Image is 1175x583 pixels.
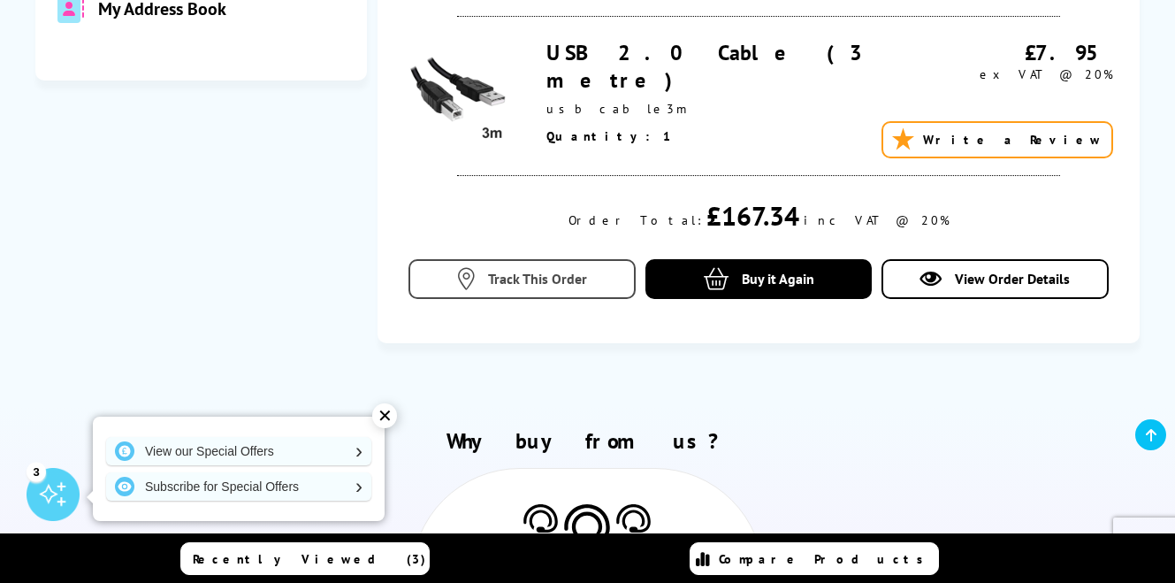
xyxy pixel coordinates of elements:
div: Order Total: [568,212,702,228]
img: USB 2.0 Cable (3 metre) [404,39,510,145]
a: Subscribe for Special Offers [106,472,371,501]
span: View Order Details [955,270,1070,288]
div: ex VAT @ 20% [943,66,1113,82]
div: £7.95 [943,39,1113,66]
div: £167.34 [706,198,799,233]
a: Track This Order [408,259,636,299]
a: Compare Products [690,542,939,575]
a: Write a Review [881,121,1113,158]
a: View our Special Offers [106,437,371,465]
span: Recently Viewed (3) [193,551,426,567]
span: Buy it Again [742,270,814,288]
div: inc VAT @ 20% [804,212,950,228]
span: Track This Order [488,270,587,288]
div: usbcable3m [546,101,943,117]
span: Write a Review [923,132,1103,148]
img: Printer Experts [614,504,653,549]
a: Recently Viewed (3) [180,542,430,575]
img: Printer Experts [561,504,614,565]
span: Compare Products [719,551,933,567]
h2: Why buy from us? [35,427,1140,455]
a: View Order Details [881,259,1109,299]
a: Buy it Again [645,259,873,299]
img: Printer Experts [521,504,561,549]
div: ✕ [372,403,397,428]
div: 3 [27,462,46,481]
a: USB 2.0 Cable (3 metre) [546,39,871,94]
span: Quantity: 1 [546,128,674,144]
